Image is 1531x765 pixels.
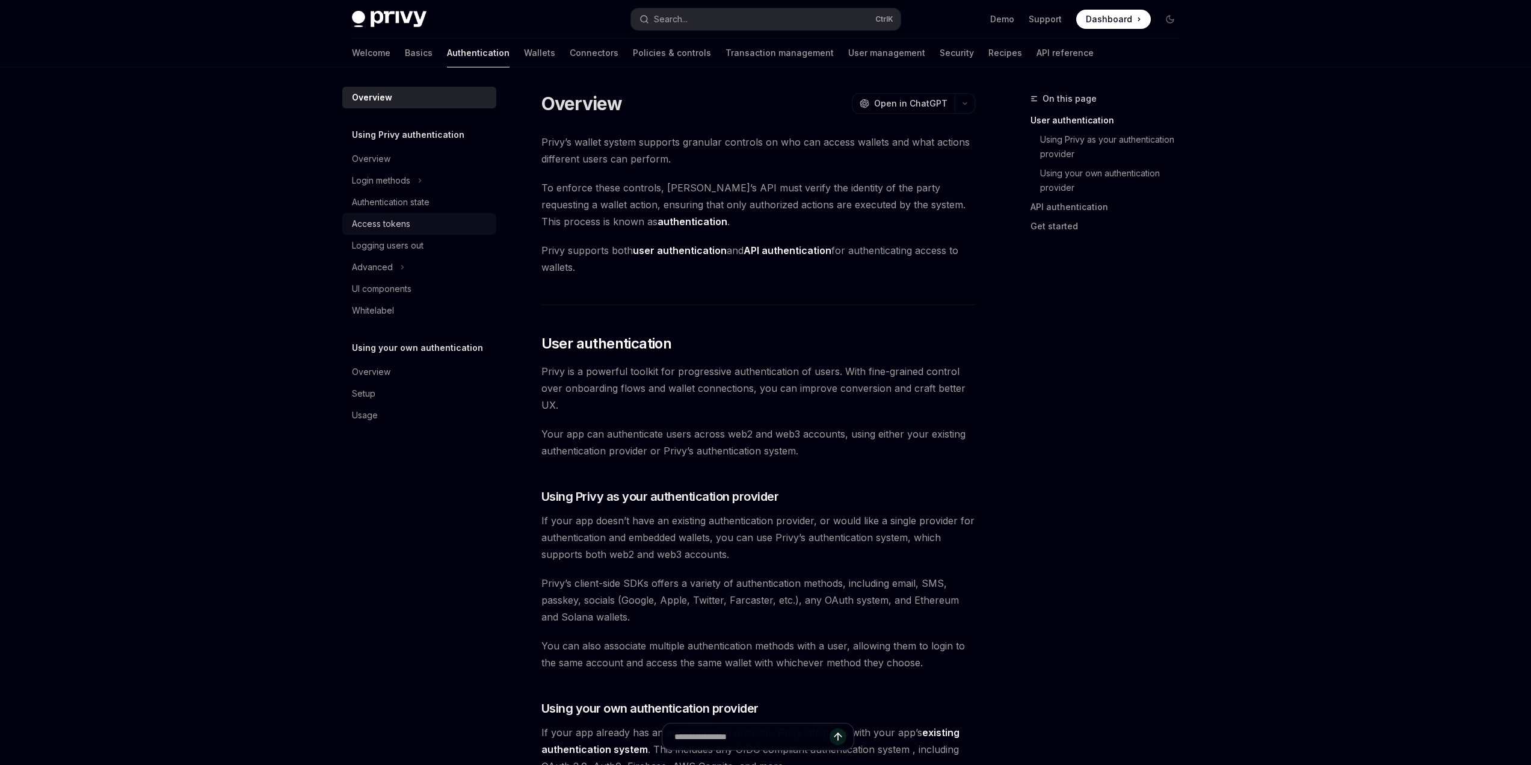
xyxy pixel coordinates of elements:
h1: Overview [541,93,623,114]
button: Toggle dark mode [1160,10,1180,29]
span: To enforce these controls, [PERSON_NAME]’s API must verify the identity of the party requesting a... [541,179,975,230]
div: Whitelabel [352,303,394,318]
a: Dashboard [1076,10,1151,29]
div: Access tokens [352,217,410,231]
span: On this page [1043,91,1097,106]
a: User management [848,39,925,67]
a: Get started [1030,217,1189,236]
div: Logging users out [352,238,424,253]
a: Setup [342,383,496,404]
a: User authentication [1030,111,1189,130]
button: Open search [631,8,901,30]
span: Privy’s client-side SDKs offers a variety of authentication methods, including email, SMS, passke... [541,575,975,625]
a: Security [940,39,974,67]
a: Whitelabel [342,300,496,321]
span: You can also associate multiple authentication methods with a user, allowing them to login to the... [541,637,975,671]
span: Privy supports both and for authenticating access to wallets. [541,242,975,276]
a: Transaction management [725,39,834,67]
a: Connectors [570,39,618,67]
a: Authentication [447,39,510,67]
button: Send message [830,728,846,745]
a: Support [1029,13,1062,25]
div: Search... [654,12,688,26]
div: Overview [352,90,392,105]
div: Authentication state [352,195,430,209]
div: Overview [352,152,390,166]
a: Usage [342,404,496,426]
a: Demo [990,13,1014,25]
span: Using Privy as your authentication provider [541,488,779,505]
a: Overview [342,361,496,383]
div: Advanced [352,260,393,274]
a: Basics [405,39,433,67]
span: Dashboard [1086,13,1132,25]
span: Your app can authenticate users across web2 and web3 accounts, using either your existing authent... [541,426,975,459]
div: Setup [352,386,375,401]
span: Privy’s wallet system supports granular controls on who can access wallets and what actions diffe... [541,134,975,167]
a: Welcome [352,39,390,67]
a: Using your own authentication provider [1030,164,1189,197]
div: Overview [352,365,390,379]
a: Overview [342,148,496,170]
span: User authentication [541,334,672,353]
span: Privy is a powerful toolkit for progressive authentication of users. With fine-grained control ov... [541,363,975,413]
a: Wallets [524,39,555,67]
span: Ctrl K [875,14,893,24]
button: Toggle Login methods section [342,170,496,191]
a: Overview [342,87,496,108]
span: If your app doesn’t have an existing authentication provider, or would like a single provider for... [541,512,975,563]
img: dark logo [352,11,427,28]
a: Using Privy as your authentication provider [1030,130,1189,164]
span: Open in ChatGPT [874,98,947,110]
h5: Using Privy authentication [352,128,464,142]
a: Access tokens [342,213,496,235]
a: Policies & controls [633,39,711,67]
button: Open in ChatGPT [852,93,955,114]
button: Toggle Advanced section [342,256,496,278]
div: UI components [352,282,411,296]
span: Using your own authentication provider [541,700,759,717]
input: Ask a question... [674,723,830,750]
div: Usage [352,408,378,423]
strong: authentication [658,215,727,228]
a: Logging users out [342,235,496,256]
a: UI components [342,278,496,300]
strong: user authentication [633,244,727,256]
h5: Using your own authentication [352,341,483,355]
a: Recipes [988,39,1022,67]
strong: API authentication [744,244,831,256]
a: Authentication state [342,191,496,213]
a: API authentication [1030,197,1189,217]
div: Login methods [352,173,410,188]
a: API reference [1037,39,1094,67]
